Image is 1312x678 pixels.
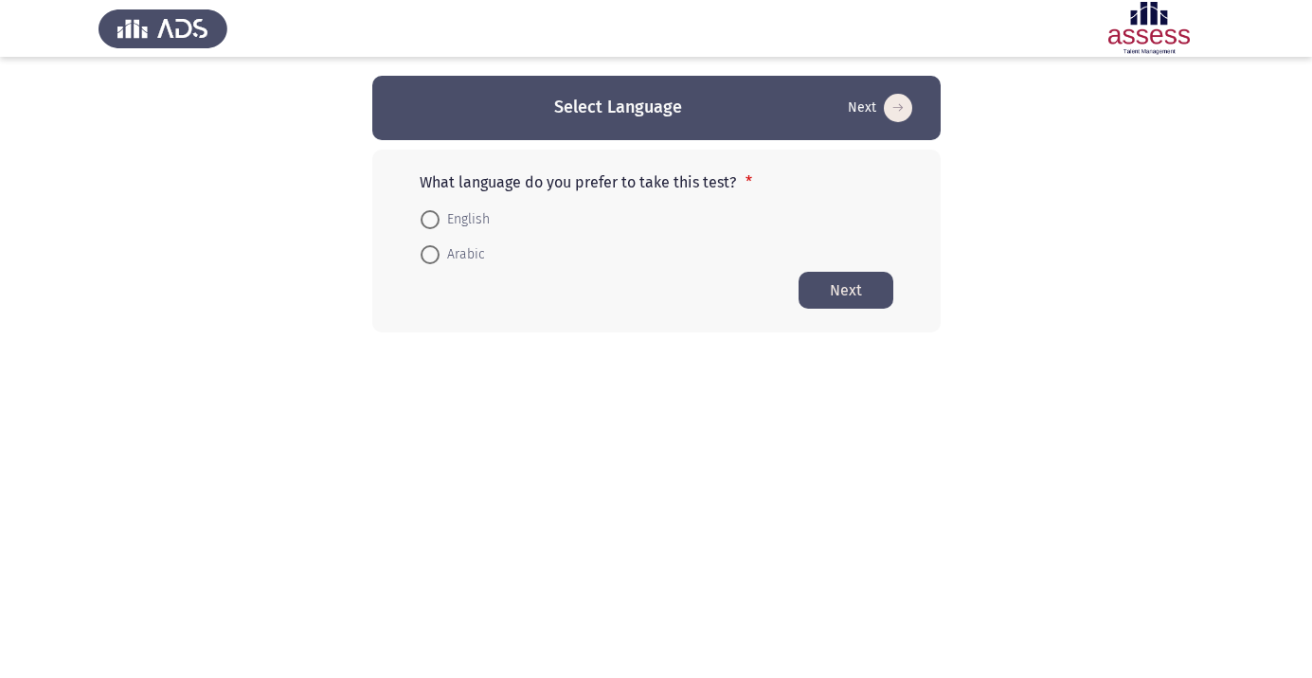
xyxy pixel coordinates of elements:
[440,243,485,266] span: Arabic
[842,93,918,123] button: Start assessment
[799,272,893,309] button: Start assessment
[440,208,490,231] span: English
[420,173,893,191] p: What language do you prefer to take this test?
[99,2,227,55] img: Assess Talent Management logo
[554,96,682,119] h3: Select Language
[1085,2,1213,55] img: Assessment logo of Development Assessment R1 (EN/AR)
